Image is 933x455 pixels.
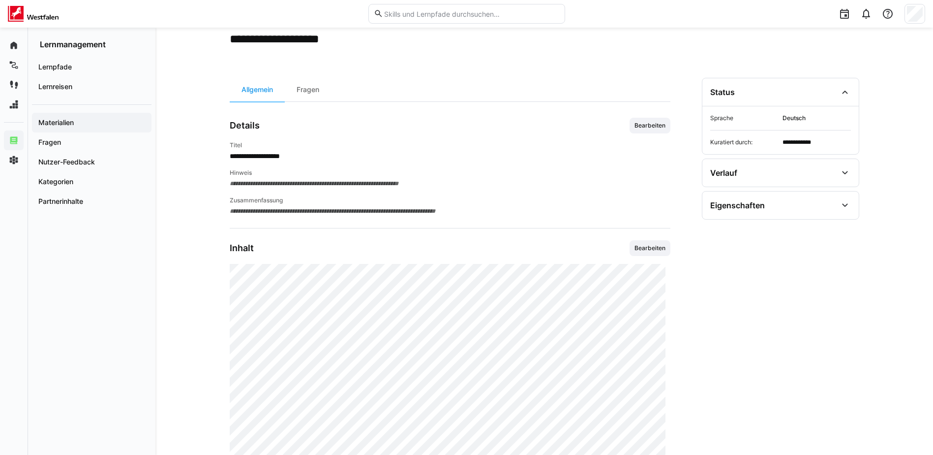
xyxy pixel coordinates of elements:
[783,114,851,122] span: Deutsch
[710,168,737,178] div: Verlauf
[710,200,765,210] div: Eigenschaften
[633,244,666,252] span: Bearbeiten
[630,118,670,133] button: Bearbeiten
[383,9,559,18] input: Skills und Lernpfade durchsuchen…
[630,240,670,256] button: Bearbeiten
[230,141,670,149] h4: Titel
[230,78,285,101] div: Allgemein
[710,87,735,97] div: Status
[710,138,779,146] span: Kuratiert durch:
[230,120,260,131] h3: Details
[230,243,254,254] h3: Inhalt
[633,122,666,130] span: Bearbeiten
[285,78,331,101] div: Fragen
[230,196,670,204] h4: Zusammenfassung
[710,114,779,122] span: Sprache
[230,169,670,177] h4: Hinweis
